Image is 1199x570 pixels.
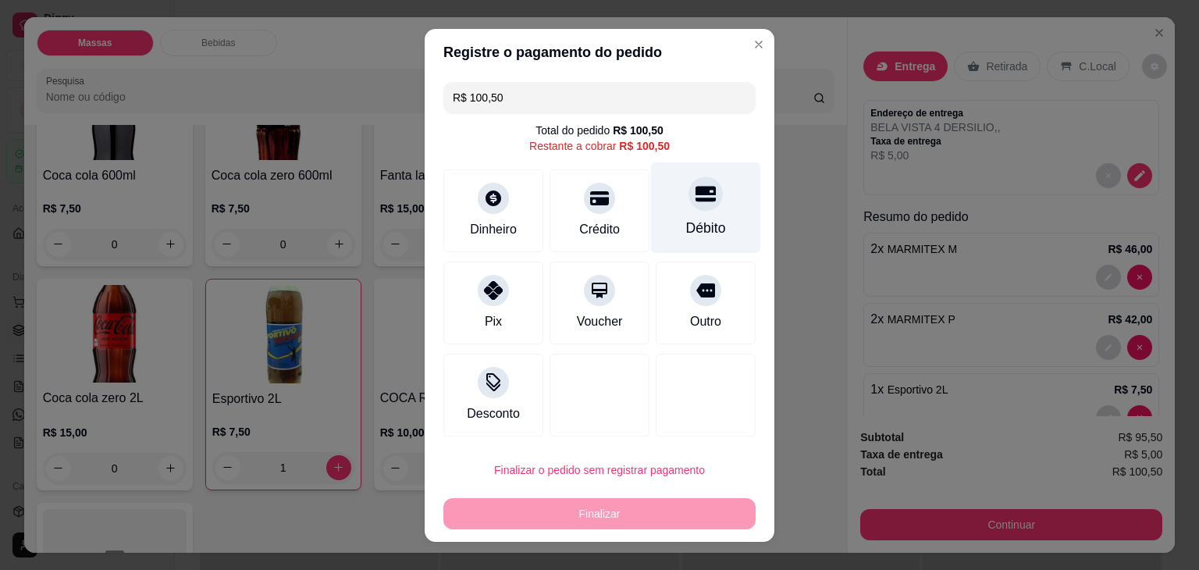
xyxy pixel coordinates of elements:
div: Dinheiro [470,220,517,239]
div: Crédito [579,220,620,239]
button: Finalizar o pedido sem registrar pagamento [443,454,756,486]
button: Close [746,32,771,57]
div: Pix [485,312,502,331]
input: Ex.: hambúrguer de cordeiro [453,82,746,113]
div: Restante a cobrar [529,138,670,154]
div: Total do pedido [535,123,664,138]
div: Desconto [467,404,520,423]
div: Voucher [577,312,623,331]
div: R$ 100,50 [619,138,670,154]
div: Débito [686,218,726,238]
header: Registre o pagamento do pedido [425,29,774,76]
div: R$ 100,50 [613,123,664,138]
div: Outro [690,312,721,331]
